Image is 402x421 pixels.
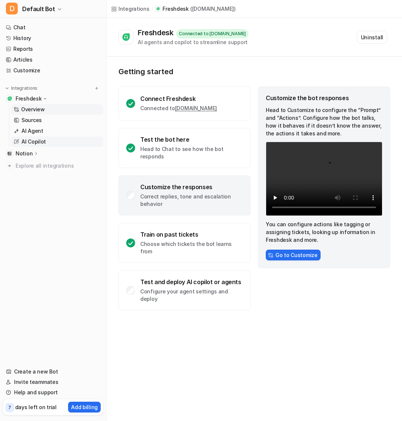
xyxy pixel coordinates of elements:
[138,28,176,37] div: Freshdesk
[266,250,321,260] button: Go to Customize
[16,160,100,172] span: Explore all integrations
[16,150,33,157] p: Notion
[140,288,243,303] p: Configure your agent settings and deploy
[3,33,103,43] a: History
[140,136,243,143] div: Test the bot here
[21,106,45,113] p: Overview
[140,145,243,160] p: Head to Chat to see how the bot responds
[176,29,248,38] div: Connected to [DOMAIN_NAME]
[266,94,382,102] div: Customize the bot responses
[163,5,188,13] p: Freshdesk
[3,387,103,398] a: Help and support
[155,5,235,13] a: Freshdesk([DOMAIN_NAME])
[266,220,382,244] p: You can configure actions like tagging or assigning tickets, looking up information in Freshdesk ...
[175,105,217,111] a: [DOMAIN_NAME]
[94,86,99,91] img: menu_add.svg
[21,116,42,124] p: Sources
[140,240,243,255] p: Choose which tickets the bot learns from
[3,55,103,65] a: Articles
[3,44,103,54] a: Reports
[3,366,103,377] a: Create a new Bot
[118,5,150,13] div: Integrations
[6,3,18,14] span: D
[266,106,382,137] p: Head to Customize to configure the “Prompt” and “Actions”. Configure how the bot talks, how it be...
[21,127,43,135] p: AI Agent
[152,6,153,12] span: /
[11,115,103,125] a: Sources
[11,137,103,147] a: AI Copilot
[140,105,217,112] p: Connected to
[6,162,13,170] img: explore all integrations
[111,5,150,13] a: Integrations
[7,96,12,101] img: Freshdesk
[118,67,390,76] p: Getting started
[3,85,40,92] button: Integrations
[16,95,41,102] p: Freshdesk
[3,161,103,171] a: Explore all integrations
[138,38,248,46] div: AI agents and copilot to streamline support
[3,377,103,387] a: Invite teammates
[7,151,12,156] img: Notion
[68,402,101,412] button: Add billing
[140,95,217,102] div: Connect Freshdesk
[11,104,103,115] a: Overview
[8,404,11,411] p: 7
[140,231,243,238] div: Train on past tickets
[21,138,46,145] p: AI Copilot
[140,183,243,191] div: Customize the responses
[4,86,10,91] img: expand menu
[140,278,243,286] div: Test and deploy AI copilot or agents
[11,126,103,136] a: AI Agent
[3,22,103,33] a: Chat
[11,85,37,91] p: Integrations
[190,5,236,13] p: ( [DOMAIN_NAME] )
[357,31,387,44] button: Uninstall
[268,253,273,258] img: CstomizeIcon
[71,403,98,411] p: Add billing
[140,193,243,208] p: Correct replies, tone and escalation behavior
[3,65,103,76] a: Customize
[266,142,382,216] video: Your browser does not support the video tag.
[22,4,55,14] span: Default Bot
[15,403,57,411] p: days left on trial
